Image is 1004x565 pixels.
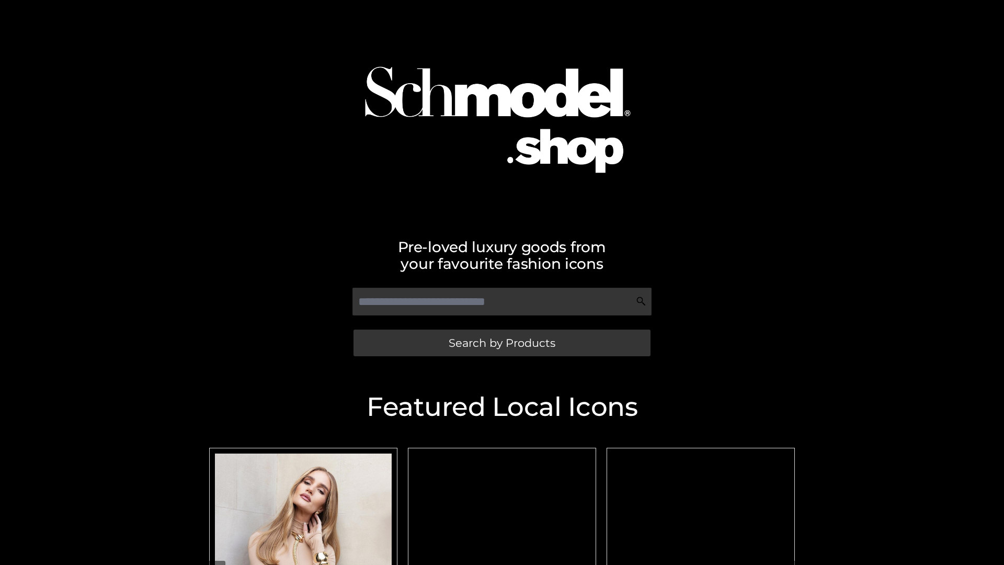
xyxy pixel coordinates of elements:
h2: Featured Local Icons​ [204,394,800,420]
img: Search Icon [636,296,646,307]
h2: Pre-loved luxury goods from your favourite fashion icons [204,239,800,272]
a: Search by Products [353,330,651,356]
span: Search by Products [449,337,555,348]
